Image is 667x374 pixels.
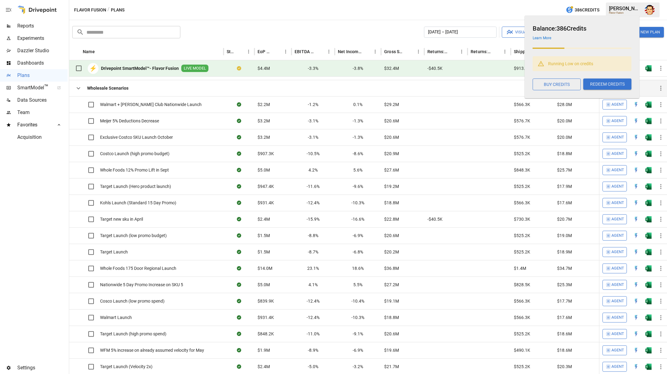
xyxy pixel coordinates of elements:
[645,265,652,271] img: excel-icon.76473adf.svg
[307,298,320,304] span: -12.4%
[449,47,457,56] button: Sort
[17,47,68,54] span: Dazzler Studio
[641,1,658,19] button: Austin Gardner-Smith
[611,265,624,272] span: Agent
[237,134,241,140] div: Sync complete
[258,265,272,271] span: $14.0M
[611,314,624,321] span: Agent
[258,200,274,206] span: $931.4K
[237,232,241,239] div: Sync complete
[611,167,624,174] span: Agent
[384,232,399,239] span: $20.6M
[384,200,399,206] span: $18.8M
[645,282,652,288] img: excel-icon.76473adf.svg
[405,47,414,56] button: Sort
[533,79,581,90] button: BUY CREDITS
[633,249,639,255] div: Open in Quick Edit
[237,200,241,206] div: Sync complete
[611,150,624,157] span: Agent
[353,183,363,189] span: -9.6%
[424,27,497,38] button: [DATE] – [DATE]
[258,151,274,157] span: $907.3K
[308,167,318,173] span: 4.2%
[602,329,627,339] button: Agent
[602,132,627,142] button: Agent
[645,118,652,124] div: Open in Excel
[107,6,110,14] div: /
[633,134,639,140] div: Open in Quick Edit
[602,149,627,159] button: Agent
[633,101,639,108] div: Open in Quick Edit
[100,249,128,255] span: Target Launch
[471,49,491,54] div: Returns: Retail
[645,151,652,157] img: excel-icon.76473adf.svg
[645,314,652,321] div: Open in Excel
[602,247,627,257] button: Agent
[95,47,104,56] button: Sort
[384,216,399,222] span: $22.8M
[307,314,320,321] span: -12.4%
[611,199,624,206] span: Agent
[237,118,241,124] div: Sync complete
[645,5,655,15] img: Austin Gardner-Smith
[353,151,363,157] span: -8.6%
[645,183,652,189] div: Open in Excel
[633,298,639,304] img: quick-edit-flash.b8aec18c.svg
[633,167,639,173] div: Open in Quick Edit
[611,101,624,108] span: Agent
[353,65,363,71] span: -3.8%
[645,65,652,71] img: excel-icon.76473adf.svg
[633,167,639,173] img: quick-edit-flash.b8aec18c.svg
[563,4,602,16] button: 386Credits
[307,265,319,271] span: 23.1%
[258,282,270,288] span: $5.0M
[227,49,235,54] div: Status
[88,63,99,74] div: ⚡
[645,331,652,337] img: excel-icon.76473adf.svg
[351,298,364,304] span: -10.4%
[307,216,320,222] span: -15.9%
[645,282,652,288] div: Open in Excel
[633,282,639,288] img: quick-edit-flash.b8aec18c.svg
[514,216,530,222] span: $730.3K
[611,117,624,125] span: Agent
[258,49,272,54] div: EoP Cash
[611,134,624,141] span: Agent
[258,118,270,124] span: $3.2M
[633,265,639,271] div: Open in Quick Edit
[384,249,399,255] span: $20.2M
[100,314,132,321] span: Walmart Launch
[17,121,50,129] span: Favorites
[244,47,253,56] button: Status column menu
[645,101,652,108] div: Open in Excel
[557,101,572,108] span: $28.0M
[17,364,68,372] span: Settings
[514,282,530,288] span: $828.5K
[100,282,183,288] span: Nationwide 5 Day Promo Increase on SKU 5
[492,47,501,56] button: Sort
[602,165,627,175] button: Agent
[633,347,639,353] div: Open in Quick Edit
[633,331,639,337] img: quick-edit-flash.b8aec18c.svg
[645,347,652,353] img: excel-icon.76473adf.svg
[457,47,466,56] button: Returns: Wholesale column menu
[258,249,270,255] span: $1.5M
[645,134,652,140] img: excel-icon.76473adf.svg
[384,65,399,71] span: $32.4M
[633,265,639,271] img: quick-edit-flash.b8aec18c.svg
[258,167,270,173] span: $5.0M
[633,216,639,222] div: Open in Quick Edit
[557,183,572,189] span: $17.9M
[384,49,405,54] div: Gross Sales
[602,312,627,322] button: Agent
[633,118,639,124] img: quick-edit-flash.b8aec18c.svg
[237,282,241,288] div: Sync complete
[602,362,627,372] button: Agent
[645,101,652,108] img: excel-icon.76473adf.svg
[371,47,380,56] button: Net Income Margin column menu
[384,134,399,140] span: $20.6M
[325,47,333,56] button: EBITDA Margin column menu
[281,47,290,56] button: EoP Cash column menu
[627,27,664,37] button: New Plan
